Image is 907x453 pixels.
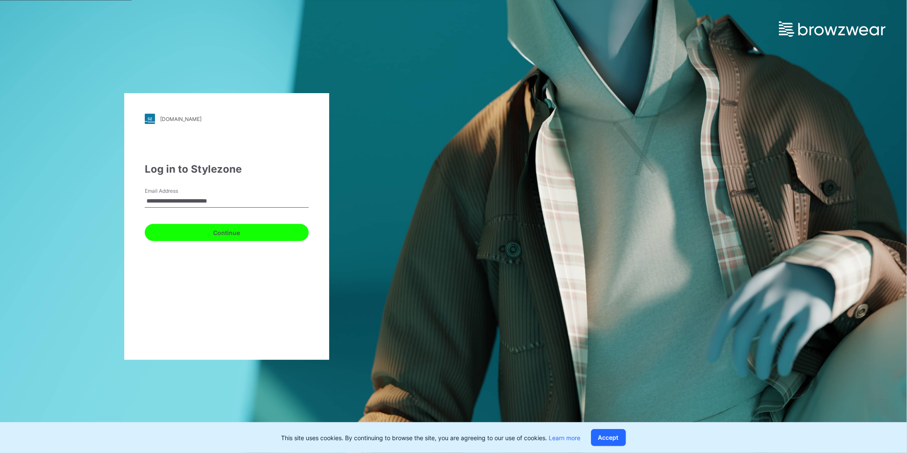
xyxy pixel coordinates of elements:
[591,429,626,446] button: Accept
[281,433,581,442] p: This site uses cookies. By continuing to browse the site, you are agreeing to our use of cookies.
[145,114,309,124] a: [DOMAIN_NAME]
[145,114,155,124] img: stylezone-logo.562084cfcfab977791bfbf7441f1a819.svg
[160,116,202,122] div: [DOMAIN_NAME]
[145,224,309,241] button: Continue
[145,162,309,177] div: Log in to Stylezone
[549,434,581,441] a: Learn more
[145,187,205,195] label: Email Address
[779,21,886,37] img: browzwear-logo.e42bd6dac1945053ebaf764b6aa21510.svg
